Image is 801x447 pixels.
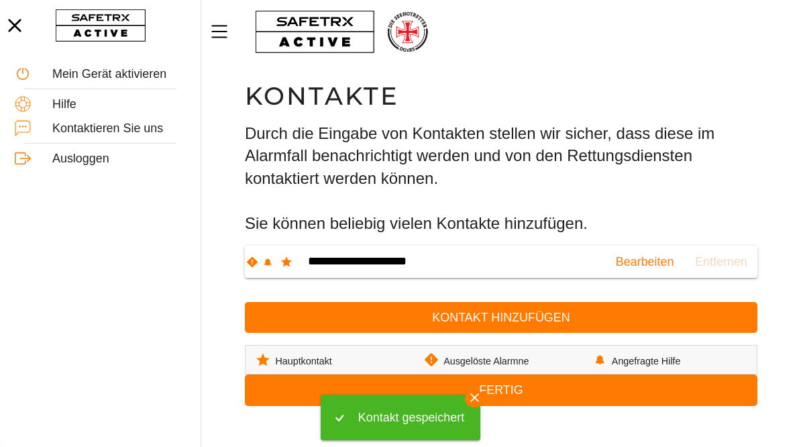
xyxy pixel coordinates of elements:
[358,405,464,431] div: Kontakt gespeichert
[246,256,258,268] img: EmergencyShare.svg
[695,252,747,272] span: Entfernen
[245,302,757,334] button: Kontakt hinzufügen
[612,354,681,366] div: Angefragte Hilfe
[386,10,429,54] img: RescueLogo.png
[15,96,31,112] img: Help.svg
[208,17,242,46] button: MenÜ
[245,375,757,406] button: Fertig
[275,354,331,366] div: Hauptkontakt
[424,352,439,367] img: EmergencyShare.svg
[52,121,186,136] div: Kontaktieren Sie uns
[479,380,523,401] span: Fertig
[52,67,186,81] div: Mein Gerät aktivieren
[592,352,607,367] img: AssistanceShare.svg
[256,307,747,328] span: Kontakt hinzufügen
[52,152,186,166] div: Ausloggen
[245,122,757,235] h3: Durch die Eingabe von Kontakten stellen wir sicher, dass diese im Alarmfall benachrichtigt werden...
[15,120,31,136] img: ContactUs.svg
[443,354,529,366] div: Ausgelöste Alarmne
[262,256,274,268] img: AssistanceShare.svg
[245,81,757,111] h1: Kontakte
[52,97,186,111] div: Hilfe
[616,252,674,272] button: Bearbeiten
